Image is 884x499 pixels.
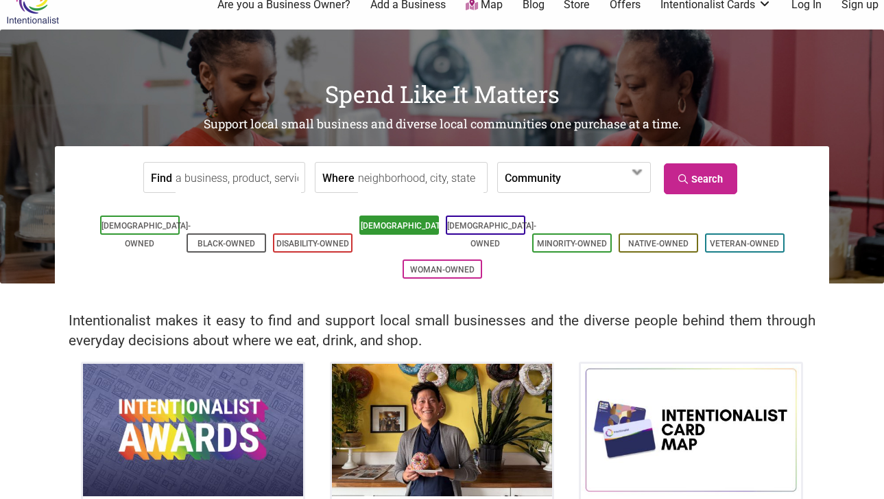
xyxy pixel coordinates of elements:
[83,364,303,496] img: Intentionalist Awards
[664,163,737,194] a: Search
[322,163,355,192] label: Where
[176,163,301,194] input: a business, product, service
[101,221,191,248] a: [DEMOGRAPHIC_DATA]-Owned
[69,311,815,351] h2: Intentionalist makes it easy to find and support local small businesses and the diverse people be...
[361,221,450,248] a: [DEMOGRAPHIC_DATA]-Owned
[710,239,779,248] a: Veteran-Owned
[581,364,801,496] img: Intentionalist Card Map
[410,265,475,275] a: Woman-Owned
[537,239,607,248] a: Minority-Owned
[505,163,561,192] label: Community
[358,163,483,194] input: neighborhood, city, state
[447,221,536,248] a: [DEMOGRAPHIC_DATA]-Owned
[276,239,349,248] a: Disability-Owned
[628,239,689,248] a: Native-Owned
[332,364,552,496] img: King Donuts - Hong Chhuor
[151,163,172,192] label: Find
[198,239,255,248] a: Black-Owned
